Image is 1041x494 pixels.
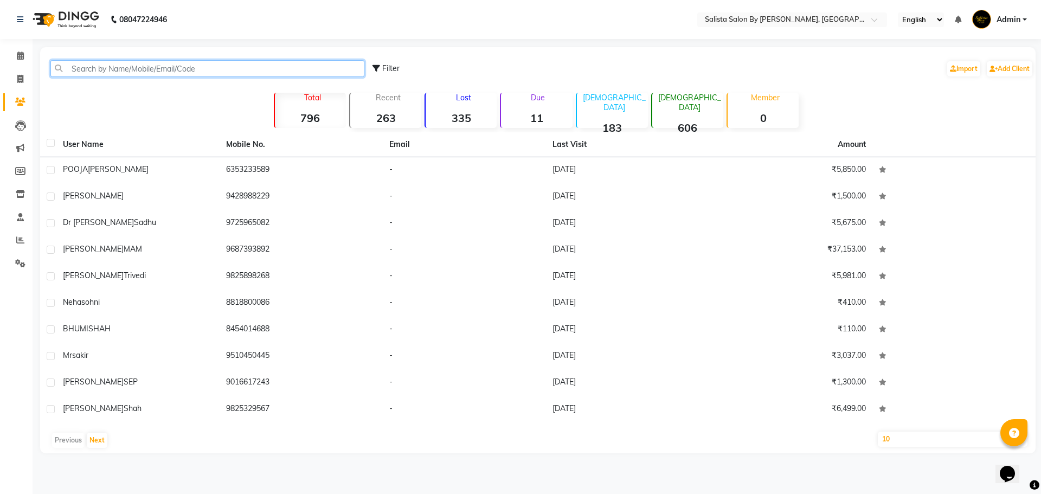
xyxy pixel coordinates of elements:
td: - [383,184,546,210]
td: 8818800086 [220,290,383,317]
td: - [383,264,546,290]
span: SEP [124,377,138,387]
td: ₹5,675.00 [709,210,872,237]
td: - [383,157,546,184]
td: 9825898268 [220,264,383,290]
span: [PERSON_NAME] [63,271,124,280]
b: 08047224946 [119,4,167,35]
strong: 796 [275,111,346,125]
span: sadhu [134,217,156,227]
p: Due [503,93,572,102]
span: MAM [124,244,142,254]
td: ₹110.00 [709,317,872,343]
td: 9825329567 [220,396,383,423]
span: sakir [72,350,88,360]
span: shah [124,403,142,413]
td: [DATE] [546,343,709,370]
td: 6353233589 [220,157,383,184]
p: [DEMOGRAPHIC_DATA] [581,93,648,112]
p: Recent [355,93,421,102]
td: ₹5,981.00 [709,264,872,290]
a: Add Client [987,61,1032,76]
p: Member [732,93,799,102]
td: [DATE] [546,210,709,237]
td: - [383,317,546,343]
td: ₹5,850.00 [709,157,872,184]
td: 9428988229 [220,184,383,210]
td: - [383,343,546,370]
td: [DATE] [546,370,709,396]
span: [PERSON_NAME] [88,164,149,174]
th: Amount [831,132,872,157]
span: Admin [997,14,1020,25]
span: BHUMI [63,324,88,333]
strong: 183 [577,121,648,134]
td: ₹410.00 [709,290,872,317]
th: Email [383,132,546,157]
span: POOJA [63,164,88,174]
span: trivedi [124,271,146,280]
img: logo [28,4,102,35]
strong: 335 [426,111,497,125]
span: neha [63,297,81,307]
span: SHAH [88,324,111,333]
td: [DATE] [546,157,709,184]
td: ₹3,037.00 [709,343,872,370]
span: Filter [382,63,400,73]
td: 9016617243 [220,370,383,396]
strong: 0 [728,111,799,125]
span: mr [63,350,72,360]
td: ₹6,499.00 [709,396,872,423]
td: 9510450445 [220,343,383,370]
th: Mobile No. [220,132,383,157]
iframe: chat widget [995,451,1030,483]
td: [DATE] [546,317,709,343]
td: 9725965082 [220,210,383,237]
th: User Name [56,132,220,157]
td: ₹1,300.00 [709,370,872,396]
span: dr [PERSON_NAME] [63,217,134,227]
span: [PERSON_NAME] [63,377,124,387]
span: sohni [81,297,100,307]
button: Next [87,433,107,448]
td: - [383,290,546,317]
td: - [383,210,546,237]
strong: 606 [652,121,723,134]
td: 8454014688 [220,317,383,343]
td: [DATE] [546,264,709,290]
th: Last Visit [546,132,709,157]
td: - [383,237,546,264]
a: Import [947,61,980,76]
img: Admin [972,10,991,29]
td: 9687393892 [220,237,383,264]
td: ₹1,500.00 [709,184,872,210]
p: Lost [430,93,497,102]
td: ₹37,153.00 [709,237,872,264]
td: - [383,396,546,423]
input: Search by Name/Mobile/Email/Code [50,60,364,77]
span: [PERSON_NAME] [63,403,124,413]
p: Total [279,93,346,102]
td: [DATE] [546,184,709,210]
p: [DEMOGRAPHIC_DATA] [657,93,723,112]
td: [DATE] [546,290,709,317]
span: [PERSON_NAME] [63,191,124,201]
strong: 11 [501,111,572,125]
td: [DATE] [546,396,709,423]
strong: 263 [350,111,421,125]
td: [DATE] [546,237,709,264]
td: - [383,370,546,396]
span: [PERSON_NAME] [63,244,124,254]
